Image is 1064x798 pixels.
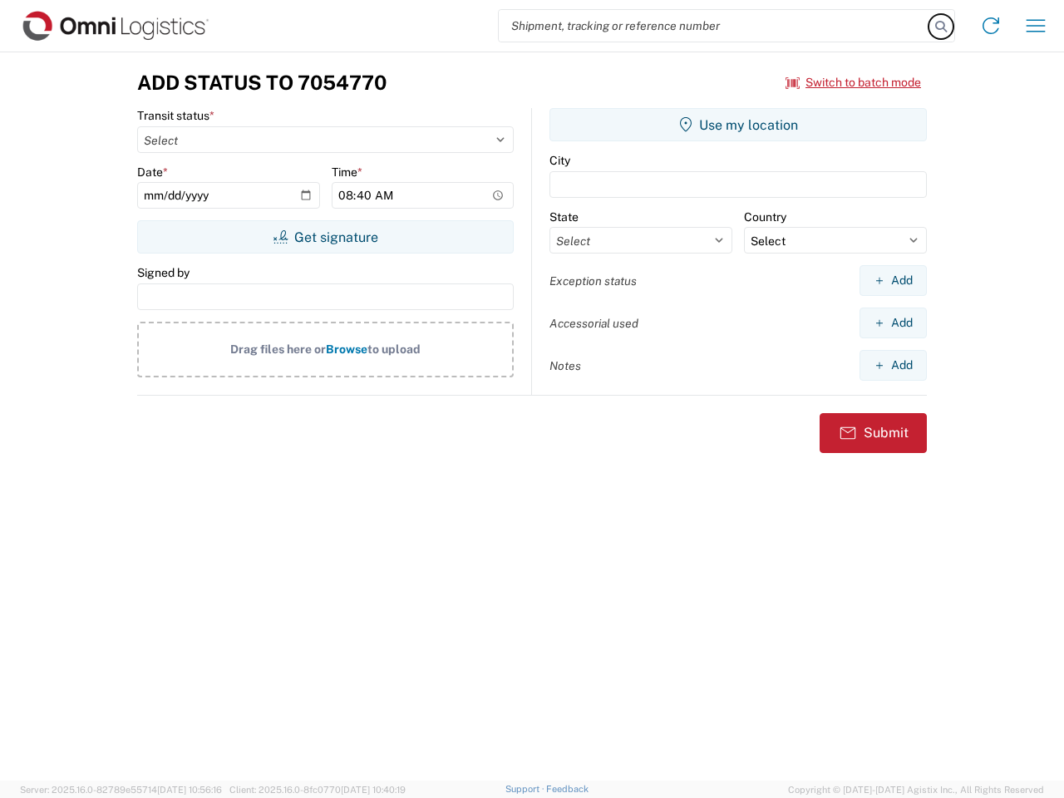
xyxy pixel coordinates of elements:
[860,350,927,381] button: Add
[505,784,547,794] a: Support
[137,108,214,123] label: Transit status
[549,108,927,141] button: Use my location
[230,342,326,356] span: Drag files here or
[549,153,570,168] label: City
[549,358,581,373] label: Notes
[20,785,222,795] span: Server: 2025.16.0-82789e55714
[788,782,1044,797] span: Copyright © [DATE]-[DATE] Agistix Inc., All Rights Reserved
[137,265,190,280] label: Signed by
[786,69,921,96] button: Switch to batch mode
[820,413,927,453] button: Submit
[137,165,168,180] label: Date
[341,785,406,795] span: [DATE] 10:40:19
[137,71,387,95] h3: Add Status to 7054770
[137,220,514,254] button: Get signature
[546,784,589,794] a: Feedback
[549,209,579,224] label: State
[157,785,222,795] span: [DATE] 10:56:16
[744,209,786,224] label: Country
[860,265,927,296] button: Add
[332,165,362,180] label: Time
[229,785,406,795] span: Client: 2025.16.0-8fc0770
[326,342,367,356] span: Browse
[549,273,637,288] label: Exception status
[549,316,638,331] label: Accessorial used
[860,308,927,338] button: Add
[367,342,421,356] span: to upload
[499,10,929,42] input: Shipment, tracking or reference number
